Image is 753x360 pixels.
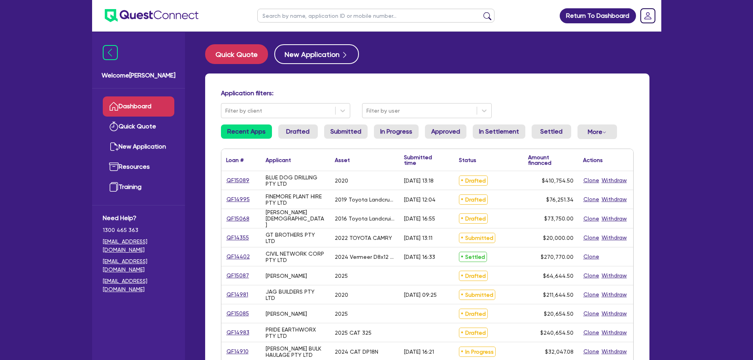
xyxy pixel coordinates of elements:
button: Clone [583,195,600,204]
button: Withdraw [601,290,627,299]
span: Submitted [459,233,495,243]
div: [DATE] 13:11 [404,235,432,241]
div: 2022 TOYOTA CAMRY [335,235,392,241]
a: QF14995 [226,195,250,204]
div: Asset [335,157,350,163]
div: [DATE] 16:21 [404,349,434,355]
div: [PERSON_NAME] [266,311,307,317]
span: $240,654.50 [540,330,574,336]
button: Clone [583,176,600,185]
a: QF15089 [226,176,250,185]
span: $32,047.08 [545,349,574,355]
span: $270,770.00 [541,254,574,260]
div: PRIDE EARTHWORX PTY LTD [266,326,325,339]
div: 2020 [335,292,348,298]
a: [EMAIL_ADDRESS][DOMAIN_NAME] [103,257,174,274]
button: Clone [583,328,600,337]
img: new-application [109,142,119,151]
span: Need Help? [103,213,174,223]
div: 2024 CAT DP18N [335,349,378,355]
button: Clone [583,309,600,318]
div: GT BROTHERS PTY LTD [266,232,325,244]
div: [DATE] 09:25 [404,292,437,298]
div: 2025 CAT 325 [335,330,372,336]
div: [DATE] 12:04 [404,196,436,203]
button: New Application [274,44,359,64]
span: Drafted [459,271,488,281]
div: Actions [583,157,603,163]
div: [PERSON_NAME] [266,273,307,279]
span: 1300 465 363 [103,226,174,234]
a: QF14910 [226,347,249,356]
a: QF14402 [226,252,250,261]
div: Submitted time [404,155,442,166]
span: Drafted [459,213,488,224]
div: Amount financed [528,155,574,166]
span: Drafted [459,309,488,319]
img: quest-connect-logo-blue [105,9,198,22]
a: Resources [103,157,174,177]
div: [DATE] 16:33 [404,254,435,260]
span: Drafted [459,328,488,338]
div: [PERSON_NAME][DEMOGRAPHIC_DATA] [266,209,325,228]
span: Settled [459,252,487,262]
a: In Settlement [473,124,525,139]
div: [DATE] 13:18 [404,177,434,184]
span: Drafted [459,194,488,205]
div: CIVIL NETWORK CORP PTY LTD [266,251,325,263]
img: quick-quote [109,122,119,131]
span: $73,750.00 [544,215,574,222]
img: resources [109,162,119,172]
a: Return To Dashboard [560,8,636,23]
button: Withdraw [601,214,627,223]
a: QF14981 [226,290,249,299]
div: [PERSON_NAME] BULK HAULAGE PTY LTD [266,345,325,358]
div: Loan # [226,157,243,163]
span: $76,251.34 [546,196,574,203]
button: Withdraw [601,328,627,337]
a: [EMAIL_ADDRESS][DOMAIN_NAME] [103,277,174,294]
a: Quick Quote [205,44,274,64]
a: Quick Quote [103,117,174,137]
a: In Progress [374,124,419,139]
button: Withdraw [601,176,627,185]
span: Submitted [459,290,495,300]
img: training [109,182,119,192]
span: $64,644.50 [543,273,574,279]
div: Applicant [266,157,291,163]
button: Clone [583,347,600,356]
button: Withdraw [601,195,627,204]
div: Status [459,157,476,163]
a: New Application [103,137,174,157]
div: 2019 Toyota Landcrusier [335,196,394,203]
a: Submitted [324,124,368,139]
a: QF14983 [226,328,250,337]
a: QF15087 [226,271,249,280]
button: Withdraw [601,233,627,242]
h4: Application filters: [221,89,634,97]
a: Drafted [278,124,318,139]
a: Approved [425,124,466,139]
span: Welcome [PERSON_NAME] [102,71,176,80]
a: Training [103,177,174,197]
a: QF14355 [226,233,249,242]
div: 2025 [335,273,348,279]
input: Search by name, application ID or mobile number... [257,9,494,23]
span: In Progress [459,347,496,357]
div: 2016 Toyota Landcruiser [335,215,394,222]
div: BLUE DOG DRILLING PTY LTD [266,174,325,187]
span: $20,654.50 [544,311,574,317]
button: Withdraw [601,347,627,356]
button: Clone [583,233,600,242]
span: $410,754.50 [542,177,574,184]
button: Dropdown toggle [577,124,617,139]
a: Dropdown toggle [638,6,658,26]
a: Settled [532,124,571,139]
button: Clone [583,290,600,299]
img: icon-menu-close [103,45,118,60]
div: 2020 [335,177,348,184]
button: Clone [583,252,600,261]
div: FINEMORE PLANT HIRE PTY LTD [266,193,325,206]
button: Withdraw [601,271,627,280]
